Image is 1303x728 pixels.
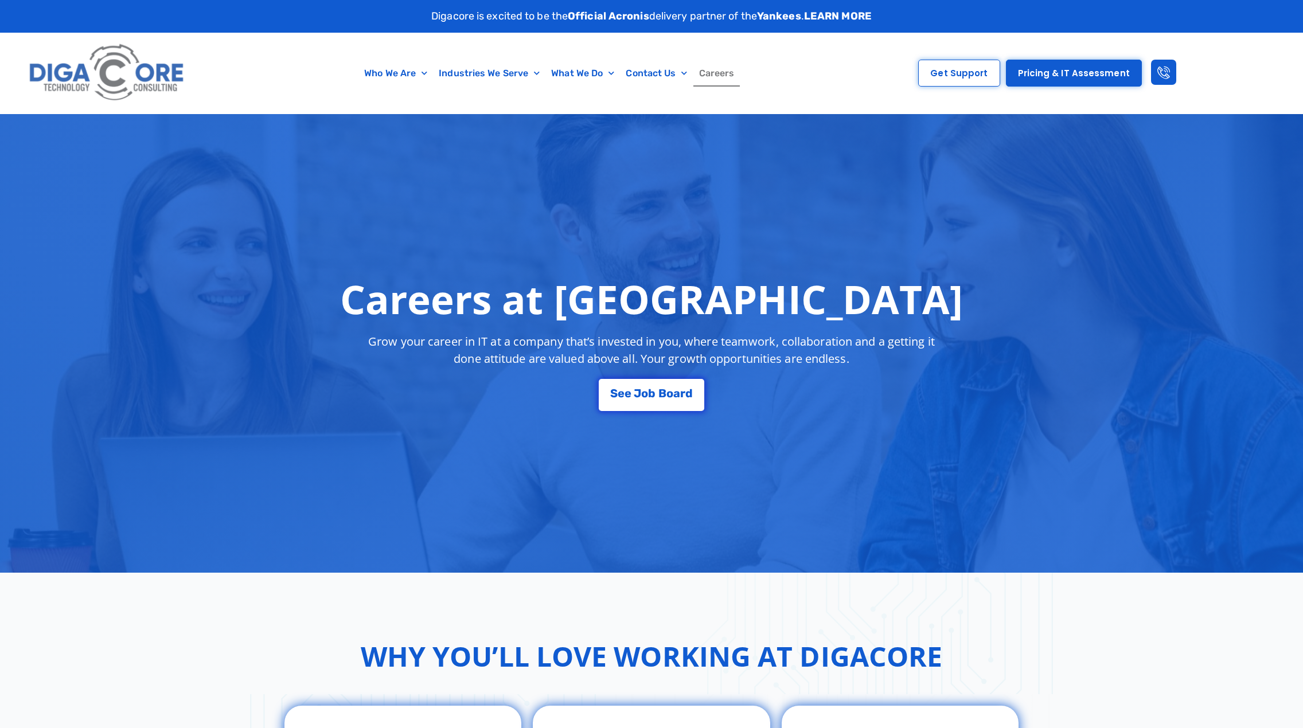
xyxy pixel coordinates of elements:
[545,60,620,87] a: What We Do
[433,60,545,87] a: Industries We Serve
[680,388,685,399] span: r
[930,69,988,77] span: Get Support
[1006,60,1142,87] a: Pricing & IT Assessment
[658,388,666,399] span: B
[253,60,846,87] nav: Menu
[340,276,963,322] h1: Careers at [GEOGRAPHIC_DATA]
[693,60,740,87] a: Careers
[918,60,1000,87] a: Get Support
[666,388,673,399] span: o
[804,10,872,22] a: LEARN MORE
[648,388,656,399] span: b
[610,388,618,399] span: S
[641,388,648,399] span: o
[625,388,631,399] span: e
[358,333,945,367] p: Grow your career in IT at a company that’s invested in you, where teamwork, collaboration and a g...
[634,388,641,399] span: J
[358,60,433,87] a: Who We Are
[757,10,801,22] strong: Yankees
[618,388,625,399] span: e
[599,379,704,411] a: See Job Board
[568,10,649,22] strong: Official Acronis
[431,9,872,24] p: Digacore is excited to be the delivery partner of the .
[620,60,693,87] a: Contact Us
[685,388,693,399] span: d
[25,38,189,108] img: Digacore logo 1
[1018,69,1130,77] span: Pricing & IT Assessment
[673,388,680,399] span: a
[361,636,943,677] h2: Why You’ll Love Working at Digacore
